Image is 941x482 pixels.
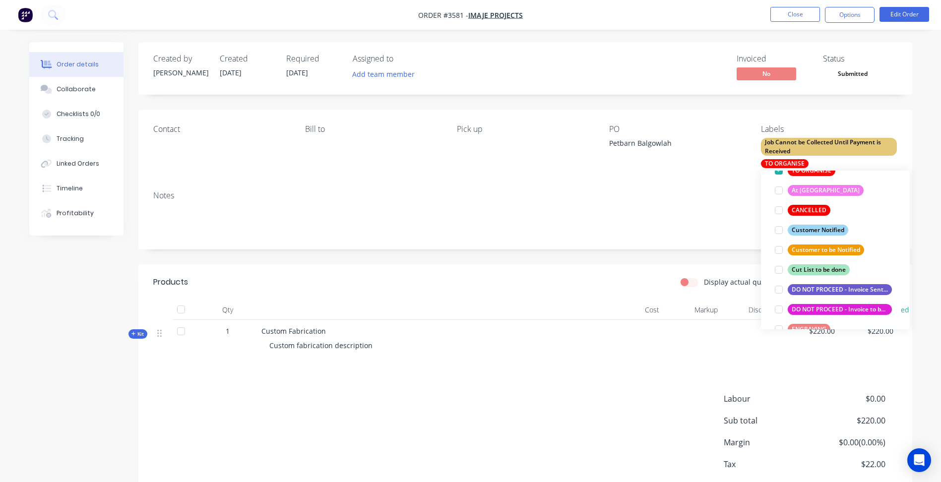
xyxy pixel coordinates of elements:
button: At [GEOGRAPHIC_DATA] [771,183,868,197]
div: Qty [198,300,257,320]
div: TO ORGANISE [788,165,835,176]
div: Order details [57,60,99,69]
button: Collaborate [29,77,124,102]
span: [DATE] [220,68,242,77]
button: Customer to be Notified [771,243,868,257]
div: Pick up [457,124,593,134]
div: At [GEOGRAPHIC_DATA] [788,185,864,196]
div: Status [823,54,897,63]
button: edit [901,304,914,315]
button: CANCELLED [771,203,834,217]
div: Labels [761,124,897,134]
div: Tracking [57,134,84,143]
button: Order details [29,52,124,77]
span: Labour [724,393,812,405]
div: [PERSON_NAME] [153,67,208,78]
div: Markup [663,300,722,320]
span: $22.00 [812,458,885,470]
div: CANCELLED [788,205,830,216]
label: Display actual quantities [704,277,786,287]
button: TO ORGANISE [771,164,839,178]
div: Collaborate [57,85,96,94]
div: Kit [128,329,147,339]
a: Imaje Projects [468,10,523,20]
span: Order #3581 - [418,10,468,20]
div: PO [609,124,745,134]
div: ENGRAVING [788,324,830,335]
button: Options [825,7,875,23]
span: $220.00 [843,326,893,336]
span: $220.00 [784,326,835,336]
span: Custom Fabrication [261,326,326,336]
div: TO ORGANISE [761,159,809,168]
button: DO NOT PROCEED - Invoice to be Sent [771,302,896,316]
div: Customer Notified [788,225,848,236]
button: Profitability [29,201,124,226]
span: Submitted [823,67,882,80]
span: 1 [226,326,230,336]
div: DO NOT PROCEED - Invoice to be Sent [788,304,892,315]
div: Products [153,276,188,288]
div: Created by [153,54,208,63]
span: $0.00 ( 0.00 %) [812,436,885,448]
span: [DATE] [286,68,308,77]
span: No [737,67,796,80]
span: Custom fabrication description [269,341,373,350]
div: Customer to be Notified [788,244,864,255]
button: Timeline [29,176,124,201]
button: DO NOT PROCEED - Invoice Sent Awaiting Payment [771,283,896,297]
div: Required [286,54,341,63]
button: Edit Order [879,7,929,22]
div: Checklists 0/0 [57,110,100,119]
button: Submitted [823,67,882,82]
span: Kit [131,330,144,338]
div: DO NOT PROCEED - Invoice Sent Awaiting Payment [788,284,892,295]
div: Bill to [305,124,441,134]
span: Tax [724,458,812,470]
span: Sub total [724,415,812,426]
button: ENGRAVING [771,322,834,336]
button: Close [770,7,820,22]
button: Customer Notified [771,223,852,237]
span: $0.00 [812,393,885,405]
div: Cut List to be done [788,264,850,275]
div: Discount [722,300,780,320]
div: Assigned to [353,54,452,63]
button: Cut List to be done [771,263,854,277]
div: Invoiced [737,54,811,63]
button: Linked Orders [29,151,124,176]
div: Created [220,54,274,63]
span: $220.00 [812,415,885,426]
div: Open Intercom Messenger [907,448,931,472]
button: Add team member [347,67,420,81]
div: Notes [153,191,897,200]
button: Tracking [29,126,124,151]
button: Add team member [353,67,420,81]
button: Checklists 0/0 [29,102,124,126]
div: Timeline [57,184,83,193]
div: Petbarn Balgowlah [609,138,733,152]
div: Contact [153,124,289,134]
img: Factory [18,7,33,22]
div: Job Cannot be Collected Until Payment is Received [761,138,897,156]
div: Cost [605,300,663,320]
div: Linked Orders [57,159,99,168]
span: Margin [724,436,812,448]
div: Profitability [57,209,94,218]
